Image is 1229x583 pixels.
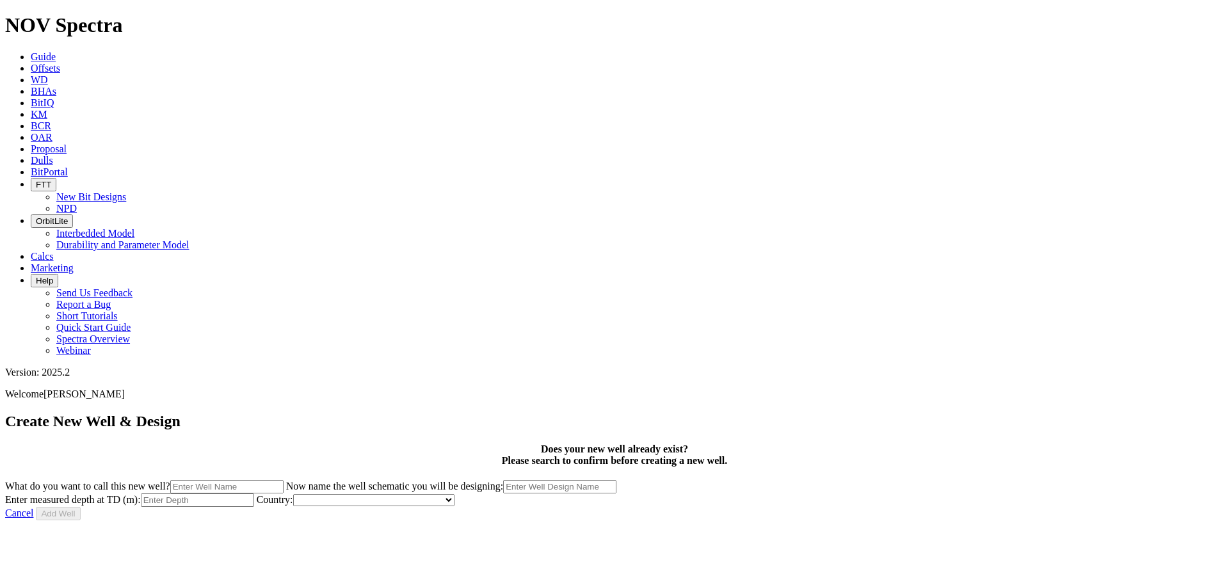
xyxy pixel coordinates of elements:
label: Country: [257,494,454,505]
div: Version: 2025.2 [5,367,1224,378]
a: BitIQ [31,97,54,108]
a: Report a Bug [56,299,111,310]
a: WD [31,74,48,85]
span: [PERSON_NAME] [44,388,125,399]
a: Offsets [31,63,60,74]
a: OAR [31,132,52,143]
select: Country: [293,494,454,506]
a: KM [31,109,47,120]
span: FTT [36,180,51,189]
input: What do you want to call this new well? [170,480,284,493]
h2: Create New Well & Design [5,413,1224,430]
a: Interbedded Model [56,228,134,239]
input: Enter measured depth at TD (m): [141,493,254,507]
a: New Bit Designs [56,191,126,202]
a: Dulls [31,155,53,166]
label: What do you want to call this new well? [5,481,286,491]
label: Now name the well schematic you will be designing: [286,481,616,491]
a: Cancel [5,507,33,518]
a: NPD [56,203,77,214]
a: BitPortal [31,166,68,177]
button: FTT [31,178,56,191]
h1: NOV Spectra [5,13,1224,37]
a: Guide [31,51,56,62]
input: Now name the well schematic you will be designing: [503,480,616,493]
a: BHAs [31,86,56,97]
a: Short Tutorials [56,310,118,321]
a: BCR [31,120,51,131]
a: Send Us Feedback [56,287,133,298]
button: Help [31,274,58,287]
a: Proposal [31,143,67,154]
a: Calcs [31,251,54,262]
a: Marketing [31,262,74,273]
p: Welcome [5,388,1224,400]
a: Webinar [56,345,91,356]
a: Quick Start Guide [56,322,131,333]
a: Spectra Overview [56,333,130,344]
span: Help [36,276,53,285]
span: OrbitLite [36,216,68,226]
a: Durability and Parameter Model [56,239,189,250]
h4: Does your new well already exist? Please search to confirm before creating a new well. [5,443,1224,467]
label: Enter measured depth at TD (m): [5,494,257,505]
button: Add Well [36,507,80,520]
button: OrbitLite [31,214,73,228]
